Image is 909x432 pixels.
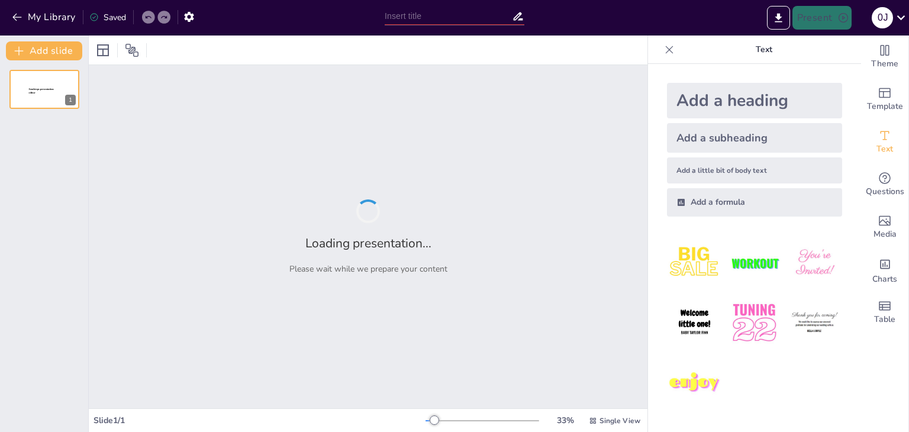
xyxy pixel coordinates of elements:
div: Slide 1 / 1 [94,415,426,426]
div: 0 J [872,7,893,28]
div: 33 % [551,415,579,426]
img: 1.jpeg [667,236,722,291]
button: 0 J [872,6,893,30]
span: Questions [866,185,904,198]
div: Add a heading [667,83,842,118]
span: Theme [871,57,898,70]
div: Get real-time input from your audience [861,163,908,206]
input: Insert title [385,8,512,25]
div: Add a table [861,291,908,334]
p: Text [679,36,849,64]
img: 4.jpeg [667,295,722,350]
img: 7.jpeg [667,356,722,411]
span: Single View [599,416,640,425]
button: Export to PowerPoint [767,6,790,30]
button: My Library [9,8,80,27]
div: Saved [89,12,126,23]
div: Add ready made slides [861,78,908,121]
div: Add text boxes [861,121,908,163]
span: Template [867,100,903,113]
span: Media [873,228,897,241]
div: Add images, graphics, shapes or video [861,206,908,249]
button: Add slide [6,41,82,60]
div: Add charts and graphs [861,249,908,291]
p: Please wait while we prepare your content [289,263,447,275]
span: Sendsteps presentation editor [29,88,54,95]
img: 2.jpeg [727,236,782,291]
button: Present [792,6,852,30]
div: Add a formula [667,188,842,217]
span: Text [876,143,893,156]
span: Table [874,313,895,326]
span: Position [125,43,139,57]
img: 5.jpeg [727,295,782,350]
img: 3.jpeg [787,236,842,291]
div: Change the overall theme [861,36,908,78]
h2: Loading presentation... [305,235,431,252]
div: Layout [94,41,112,60]
span: Charts [872,273,897,286]
div: Add a subheading [667,123,842,153]
div: 1 [65,95,76,105]
img: 6.jpeg [787,295,842,350]
div: 1 [9,70,79,109]
div: Add a little bit of body text [667,157,842,183]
